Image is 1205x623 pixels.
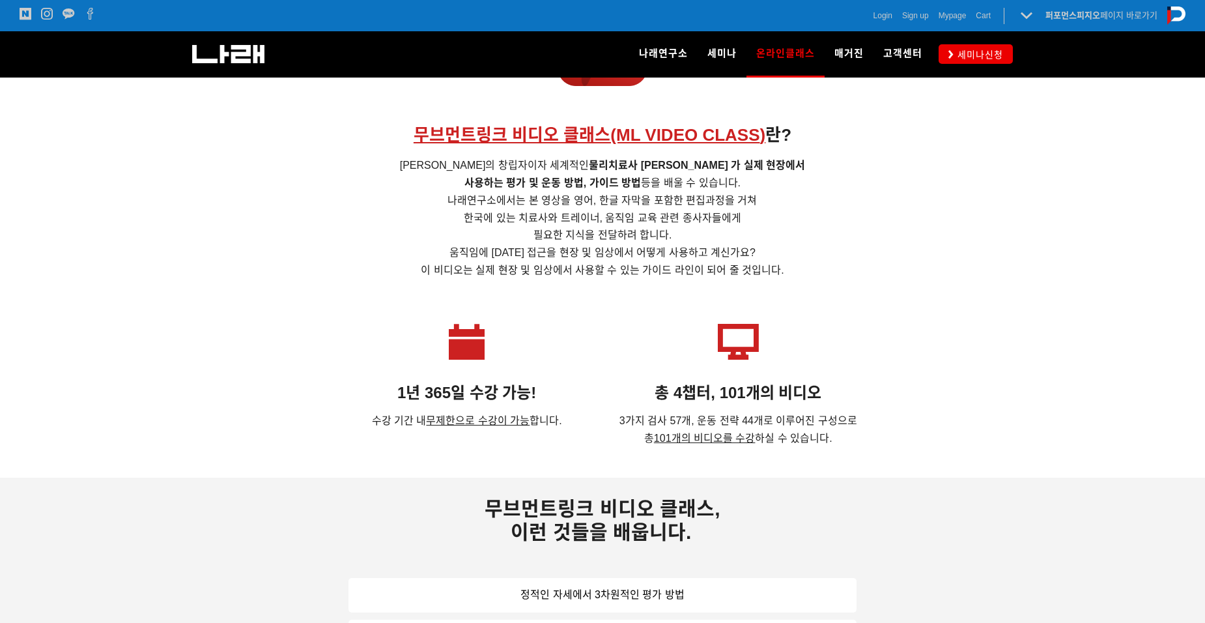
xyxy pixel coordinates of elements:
[746,31,825,77] a: 온라인클래스
[825,31,873,77] a: 매거진
[414,125,791,145] span: 란?
[619,415,857,426] span: 3가지 검사 57개, 운동 전략 44개로 이루어진 구성으로
[464,177,641,188] strong: 사용하는 평가 및 운동 방법, 가이드 방법
[1045,10,1157,20] a: 퍼포먼스피지오페이지 바로가기
[939,9,967,22] a: Mypage
[414,125,760,145] u: 무브먼트링크 비디오 클래스(ML VIDEO CLASS
[629,31,698,77] a: 나래연구소
[902,9,929,22] a: Sign up
[372,415,562,426] span: 수강 기간 내 합니다.
[1045,10,1100,20] strong: 퍼포먼스피지오
[939,44,1013,63] a: 세미나신청
[834,48,864,59] span: 매거진
[348,578,857,613] a: 정적인 자세에서 3차원적인 평가 방법
[426,415,530,426] u: 무제한으로 수강이 가능
[397,384,536,401] strong: 1년 365일 수강 가능!
[883,48,922,59] span: 고객센터
[756,43,815,64] span: 온라인클래스
[698,31,746,77] a: 세미나
[639,48,688,59] span: 나래연구소
[644,433,832,444] span: 총 하실 수 있습니다.
[654,433,756,444] u: 101개의 비디오를 수강
[655,384,821,401] strong: 총 4챕터, 101개의 비디오
[447,177,757,223] span: 등을 배울 수 있습니다. 나래연구소에서는 본 영상을 영어, 한글 자막을 포함한 편집과정을 거쳐 한국에 있는 치료사와 트레이너, 움직임 교육 관련 종사자들에게
[760,125,766,145] u: )
[589,160,805,171] strong: 물리치료사 [PERSON_NAME] 가 실제 현장에서
[485,498,720,519] strong: 무브먼트링크 비디오 클래스,
[511,521,691,543] strong: 이런 것들을 배웁니다.
[449,229,756,258] span: 필요한 지식을 전달하려 합니다. 움직임에 [DATE] 접근을 현장 및 임상에서 어떻게 사용하고 계신가요?
[421,265,784,276] span: 이 비디오는 실제 현장 및 임상에서 사용할 수 있는 가이드 라인이 되어 줄 것입니다.
[400,160,806,171] span: [PERSON_NAME]의 창립자이자 세계적인
[873,9,892,22] a: Login
[976,9,991,22] a: Cart
[954,48,1003,61] span: 세미나신청
[873,31,932,77] a: 고객센터
[707,48,737,59] span: 세미나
